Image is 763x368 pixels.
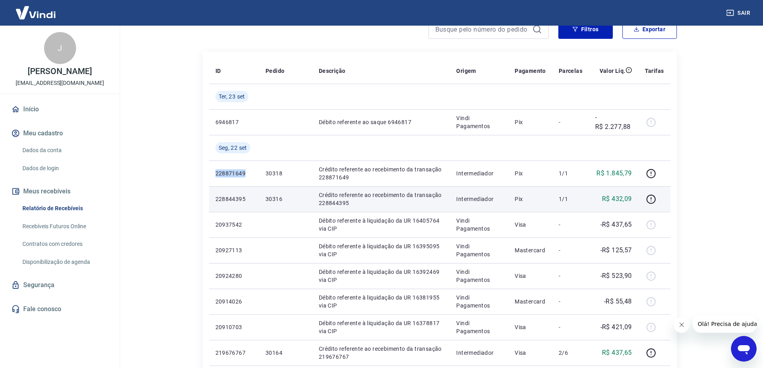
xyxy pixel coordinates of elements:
p: [PERSON_NAME] [28,67,92,76]
p: - [559,323,582,331]
p: - [559,272,582,280]
p: Visa [515,323,546,331]
p: Crédito referente ao recebimento da transação 219676767 [319,345,444,361]
a: Segurança [10,276,110,294]
p: Pagamento [515,67,546,75]
p: 20914026 [215,298,253,306]
p: Vindi Pagamentos [456,319,502,335]
a: Início [10,101,110,118]
p: R$ 432,09 [602,194,632,204]
p: Valor Líq. [600,67,626,75]
p: Pedido [266,67,284,75]
button: Meus recebíveis [10,183,110,200]
p: Vindi Pagamentos [456,294,502,310]
p: -R$ 125,57 [600,245,632,255]
p: 219676767 [215,349,253,357]
p: Vindi Pagamentos [456,217,502,233]
p: Pix [515,118,546,126]
p: Visa [515,349,546,357]
p: - [559,221,582,229]
p: Mastercard [515,246,546,254]
p: Crédito referente ao recebimento da transação 228871649 [319,165,444,181]
a: Recebíveis Futuros Online [19,218,110,235]
p: Débito referente à liquidação da UR 16381955 via CIP [319,294,444,310]
p: -R$ 437,65 [600,220,632,229]
button: Filtros [558,20,613,39]
a: Contratos com credores [19,236,110,252]
p: 228844395 [215,195,253,203]
p: Vindi Pagamentos [456,268,502,284]
p: 1/1 [559,169,582,177]
p: R$ 437,65 [602,348,632,358]
div: J [44,32,76,64]
p: ID [215,67,221,75]
a: Relatório de Recebíveis [19,200,110,217]
p: -R$ 421,09 [600,322,632,332]
p: 2/6 [559,349,582,357]
p: 6946817 [215,118,253,126]
p: Intermediador [456,195,502,203]
iframe: Mensagem da empresa [693,315,757,333]
p: 20924280 [215,272,253,280]
p: - [559,298,582,306]
p: Débito referente à liquidação da UR 16405764 via CIP [319,217,444,233]
p: Intermediador [456,169,502,177]
button: Exportar [622,20,677,39]
p: 1/1 [559,195,582,203]
p: 30164 [266,349,306,357]
iframe: Botão para abrir a janela de mensagens [731,336,757,362]
p: 30318 [266,169,306,177]
p: Visa [515,272,546,280]
p: -R$ 523,90 [600,271,632,281]
p: Crédito referente ao recebimento da transação 228844395 [319,191,444,207]
p: -R$ 2.277,88 [595,113,632,132]
button: Meu cadastro [10,125,110,142]
a: Fale conosco [10,300,110,318]
input: Busque pelo número do pedido [435,23,529,35]
p: Pix [515,195,546,203]
button: Sair [725,6,753,20]
p: 228871649 [215,169,253,177]
p: 20937542 [215,221,253,229]
p: Débito referente ao saque 6946817 [319,118,444,126]
p: Intermediador [456,349,502,357]
img: Vindi [10,0,62,25]
span: Olá! Precisa de ajuda? [5,6,67,12]
p: 30316 [266,195,306,203]
p: Tarifas [645,67,664,75]
a: Dados de login [19,160,110,177]
p: Mastercard [515,298,546,306]
p: [EMAIL_ADDRESS][DOMAIN_NAME] [16,79,104,87]
a: Dados da conta [19,142,110,159]
p: Débito referente à liquidação da UR 16378817 via CIP [319,319,444,335]
span: Ter, 23 set [219,93,245,101]
p: - [559,246,582,254]
p: Descrição [319,67,346,75]
p: Vindi Pagamentos [456,242,502,258]
p: Pix [515,169,546,177]
p: Débito referente à liquidação da UR 16392469 via CIP [319,268,444,284]
p: -R$ 55,48 [604,297,632,306]
p: Débito referente à liquidação da UR 16395095 via CIP [319,242,444,258]
a: Disponibilização de agenda [19,254,110,270]
p: Vindi Pagamentos [456,114,502,130]
p: Origem [456,67,476,75]
iframe: Fechar mensagem [674,317,690,333]
p: 20927113 [215,246,253,254]
p: - [559,118,582,126]
span: Seg, 22 set [219,144,247,152]
p: 20910703 [215,323,253,331]
p: R$ 1.845,79 [596,169,632,178]
p: Parcelas [559,67,582,75]
p: Visa [515,221,546,229]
